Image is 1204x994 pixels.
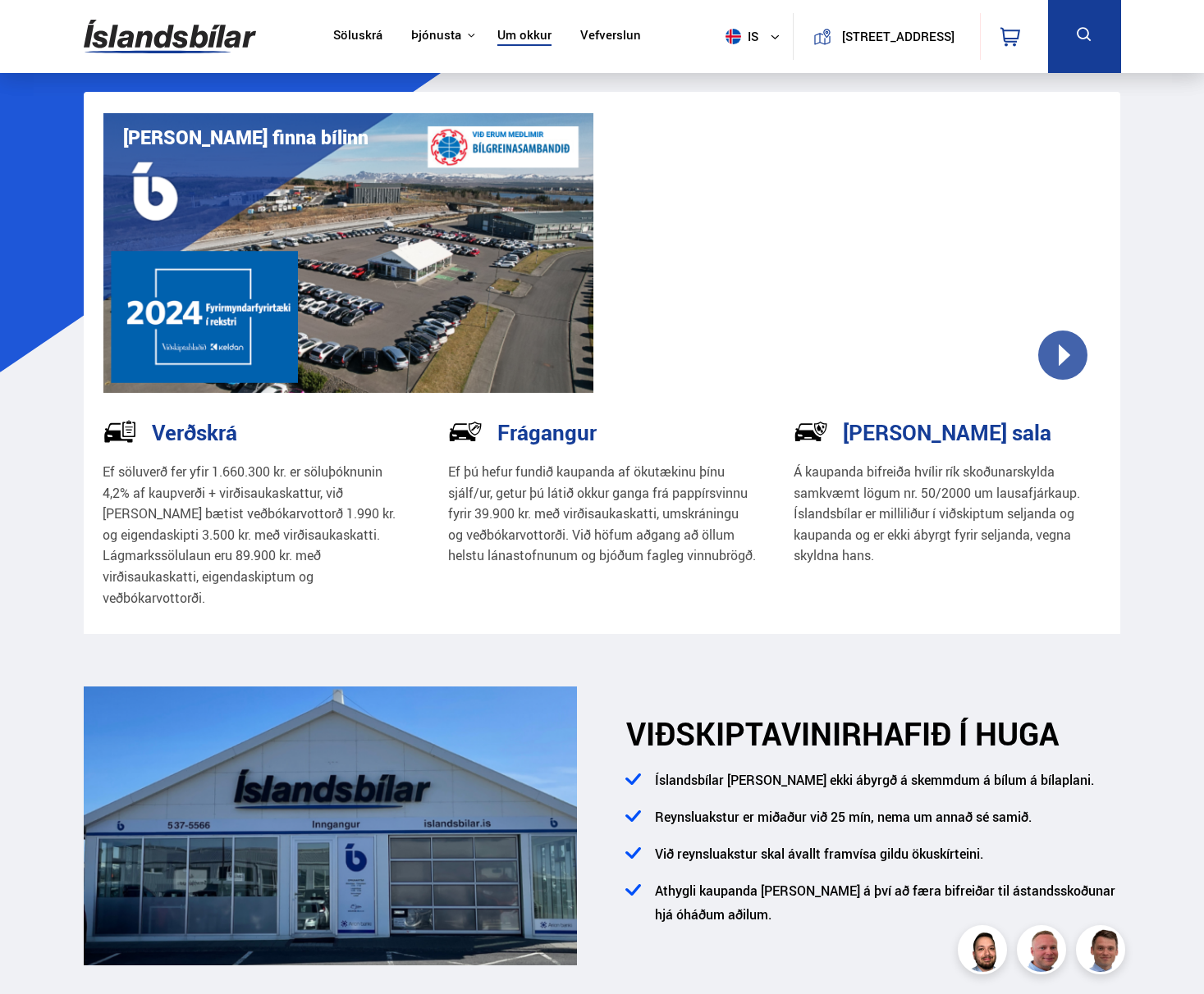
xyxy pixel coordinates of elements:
img: tr5P-W3DuiFaO7aO.svg [103,414,137,449]
h2: HAFIÐ Í HUGA [626,715,1120,752]
img: siFngHWaQ9KaOqBr.png [1019,928,1069,977]
img: G0Ugv5HjCgRt.svg [84,10,256,63]
img: -Svtn6bYgwAsiwNX.svg [794,414,828,449]
a: Vefverslun [580,28,641,45]
img: nhp88E3Fdnt1Opn2.png [960,928,1009,977]
a: Um okkur [497,28,552,45]
button: Open LiveChat chat widget [13,7,62,56]
li: Reynsluakstur er miðaður við 25 mín, nema um annað sé samið. [647,805,1120,842]
img: FbJEzSuNWCJXmdc-.webp [1078,928,1128,977]
li: Athygli kaupanda [PERSON_NAME] á því að færa bifreiðar til ástandsskoðunar hjá óháðum aðilum. [647,879,1120,940]
button: Þjónusta [411,28,461,43]
img: svg+xml;base64,PHN2ZyB4bWxucz0iaHR0cDovL3d3dy53My5vcmcvMjAwMC9zdmciIHdpZHRoPSI1MTIiIGhlaWdodD0iNT... [726,29,741,44]
img: NP-R9RrMhXQFCiaa.svg [448,414,483,449]
li: Íslandsbílar [PERSON_NAME] ekki ábyrgð á skemmdum á bílum á bílaplani. [647,768,1120,805]
button: [STREET_ADDRESS] [838,30,959,43]
img: eKx6w-_Home_640_.png [103,113,594,393]
p: Á kaupanda bifreiða hvílir rík skoðunarskylda samkvæmt lögum nr. 50/2000 um lausafjárkaup. Ísland... [794,462,1101,567]
h3: [PERSON_NAME] sala [843,420,1051,445]
img: ANGMEGnRQmXqTLfD.png [84,686,578,965]
span: is [719,29,760,44]
p: Ef þú hefur fundið kaupanda af ökutækinu þínu sjálf/ur, getur þú látið okkur ganga frá pappírsvin... [448,462,756,567]
span: VIÐSKIPTAVINIR [626,713,862,755]
a: Söluskrá [333,28,382,45]
button: is [719,12,793,61]
h3: Verðskrá [152,420,237,445]
a: [STREET_ADDRESS] [803,13,970,60]
p: Ef söluverð fer yfir 1.660.300 kr. er söluþóknunin 4,2% af kaupverði + virðisaukaskattur, við [PE... [103,462,410,609]
h3: Frágangur [497,420,597,445]
h1: [PERSON_NAME] finna bílinn [123,126,369,148]
li: Við reynsluakstur skal ávallt framvísa gildu ökuskírteini. [647,842,1120,879]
